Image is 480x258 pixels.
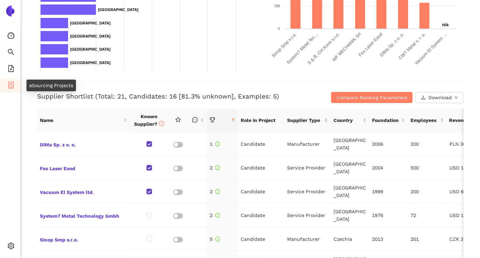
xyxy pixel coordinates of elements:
text: [GEOGRAPHIC_DATA] [70,47,111,51]
text: [GEOGRAPHIC_DATA] [70,21,111,25]
td: 500 [408,156,447,180]
td: 2013 [369,227,408,251]
td: [GEOGRAPHIC_DATA] [331,156,369,180]
text: WF MECHANIK Srl [331,31,362,62]
text: 5M [275,4,280,8]
span: 2 [210,165,220,171]
span: Compare Ranking Parameters [337,94,407,101]
button: downloadDownloaddown [415,92,463,103]
td: [GEOGRAPHIC_DATA] [331,204,369,227]
text: 0 [278,27,280,31]
span: Sinop Smp s.r.o. [40,235,127,244]
text: System7 Metal Tec… [286,32,319,65]
th: this column's title is Country,this column is sortable [331,109,369,132]
span: Supplier Type [287,116,323,124]
span: 2 [210,189,220,194]
span: 1 [210,141,220,147]
span: search [8,46,14,60]
td: Candidate [238,156,284,180]
span: Vacuum El System ltd. [40,187,127,196]
th: this column's title is Name,this column is sortable [37,109,130,132]
span: info-circle [159,121,164,126]
text: n/a [442,22,449,27]
th: this column is sortable [188,109,207,132]
td: [GEOGRAPHIC_DATA] [331,180,369,204]
button: Compare Ranking Parameters [331,92,413,103]
span: download [421,95,426,101]
text: Sinop Smp s.r.o. [271,32,297,59]
span: info-circle [215,213,220,218]
text: Vacuum El System … [414,32,448,66]
h3: Supplier Shortlist (Total: 21, Candidates: 16 [81.3% unknown], Examples: 5) [37,92,321,101]
span: info-circle [215,189,220,194]
td: [GEOGRAPHIC_DATA] [331,132,369,156]
text: CWT Metal s. r. o. [397,32,426,61]
td: 200 [408,132,447,156]
span: setting [8,240,14,254]
span: Employees [411,116,438,124]
text: [GEOGRAPHIC_DATA] [70,61,111,65]
th: this column's title is Employees,this column is sortable [408,109,446,132]
text: [GEOGRAPHIC_DATA] [70,34,111,38]
td: 72 [408,204,447,227]
td: 200 [408,180,447,204]
td: 2006 [369,132,408,156]
span: container [8,79,14,93]
td: Service Provider [284,156,331,180]
td: Manufacturer [284,227,331,251]
span: Known Supplier? [134,114,164,127]
th: this column's title is Supplier Type,this column is sortable [284,109,331,132]
text: Fox Laser Eood [358,32,384,58]
td: Czechia [331,227,369,251]
span: message [192,117,198,123]
text: S & Ř, CH Kovo s.r.o. [306,32,340,66]
span: trophy [210,117,215,123]
text: [GEOGRAPHIC_DATA] [98,8,139,12]
td: Service Provider [284,180,331,204]
span: Country [334,116,361,124]
text: DiMa Sp. z o. o. [379,32,405,58]
td: 2004 [369,156,408,180]
td: Manufacturer [284,132,331,156]
span: star [175,117,181,123]
span: Name [40,116,122,124]
span: info-circle [215,142,220,146]
span: 2 [210,213,220,218]
td: Service Provider [284,204,331,227]
td: Candidate [238,204,284,227]
span: info-circle [215,237,220,241]
span: 5 [210,236,220,242]
td: Candidate [238,180,284,204]
span: down [455,96,458,100]
td: Candidate [238,227,284,251]
td: 201 [408,227,447,251]
span: file-add [8,63,14,76]
span: System7 Metal Technology Gmbh [40,211,127,220]
th: this column's title is Foundation,this column is sortable [369,109,408,132]
td: 1999 [369,180,408,204]
span: DiMa Sp. z o. o. [40,140,127,148]
div: eSourcing Projects [26,80,76,91]
span: dashboard [8,30,14,43]
span: Foundation [372,116,400,124]
th: Role in Project [238,109,284,132]
span: Fox Laser Eood [40,163,127,172]
span: info-circle [215,165,220,170]
img: Logo [5,6,16,17]
span: Download [428,94,452,101]
td: 1976 [369,204,408,227]
td: Candidate [238,132,284,156]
